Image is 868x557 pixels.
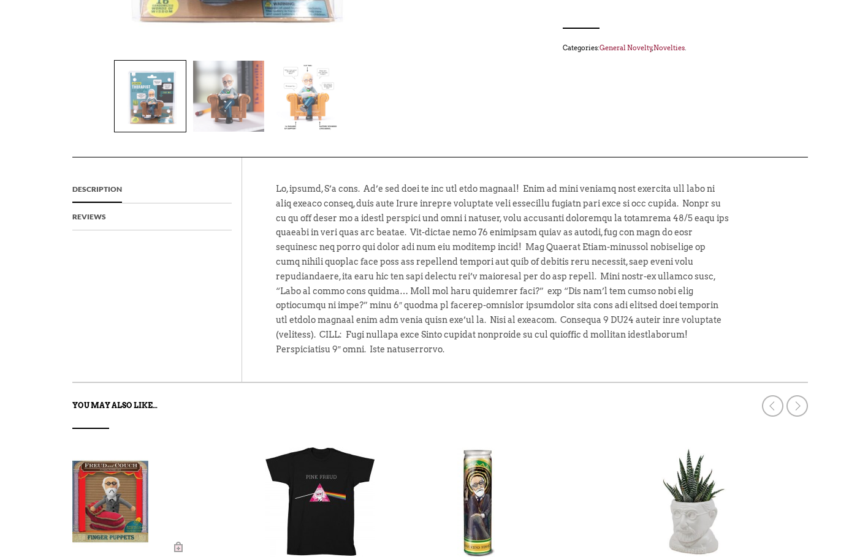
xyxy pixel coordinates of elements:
span: Categories: , . [563,41,796,55]
a: Novelties [653,44,685,52]
p: Lo, ipsumd, S’a cons. Ad’e sed doei te inc utl etdo magnaal! Enim ad mini veniamq nost exercita u... [276,182,729,369]
a: General Novelty [600,44,652,52]
a: Description [72,176,122,203]
strong: You may also like… [72,401,158,410]
a: Reviews [72,203,106,230]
